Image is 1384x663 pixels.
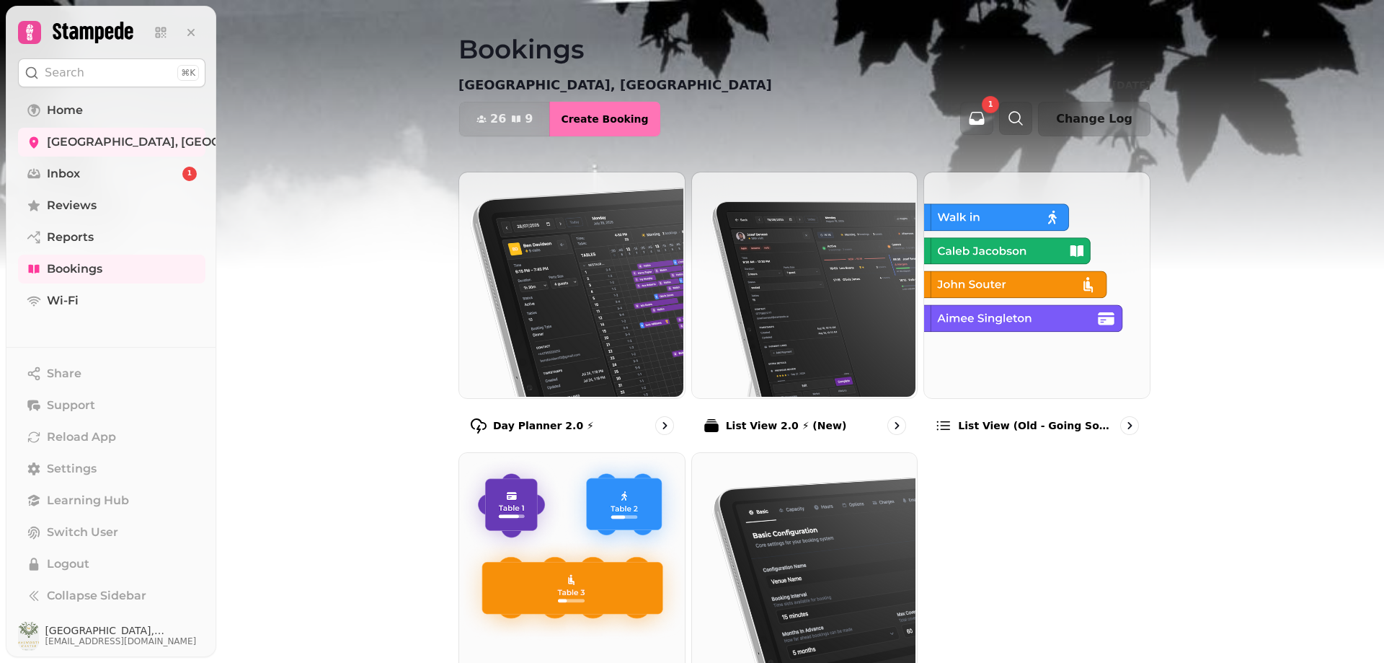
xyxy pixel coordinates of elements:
[890,418,904,433] svg: go to
[18,550,205,579] button: Logout
[18,622,205,651] button: User avatar[GEOGRAPHIC_DATA], [GEOGRAPHIC_DATA][EMAIL_ADDRESS][DOMAIN_NAME]
[726,418,847,433] p: List View 2.0 ⚡ (New)
[958,418,1114,433] p: List view (Old - going soon)
[45,64,84,82] p: Search
[18,223,205,252] a: Reports
[47,102,83,119] span: Home
[47,460,97,478] span: Settings
[525,113,533,125] span: 9
[18,255,205,284] a: Bookings
[18,58,205,87] button: Search⌘K
[45,636,205,647] span: [EMAIL_ADDRESS][DOMAIN_NAME]
[561,114,648,124] span: Create Booking
[47,229,94,246] span: Reports
[47,260,102,278] span: Bookings
[47,524,118,541] span: Switch User
[1122,418,1137,433] svg: go to
[18,359,205,388] button: Share
[47,492,129,509] span: Learning Hub
[18,518,205,547] button: Switch User
[490,113,506,125] span: 26
[18,159,205,188] a: Inbox1
[459,102,550,136] button: 269
[493,418,594,433] p: Day Planner 2.0 ⚡
[177,65,199,81] div: ⌘K
[47,165,80,183] span: Inbox
[47,556,89,573] span: Logout
[45,625,205,636] span: [GEOGRAPHIC_DATA], [GEOGRAPHIC_DATA]
[1056,113,1132,125] span: Change Log
[18,391,205,420] button: Support
[988,101,993,108] span: 1
[657,418,672,433] svg: go to
[691,171,916,397] img: List View 2.0 ⚡ (New)
[18,486,205,515] a: Learning Hub
[458,172,686,447] a: Day Planner 2.0 ⚡Day Planner 2.0 ⚡
[47,133,309,151] span: [GEOGRAPHIC_DATA], [GEOGRAPHIC_DATA]
[18,191,205,220] a: Reviews
[47,397,95,414] span: Support
[18,581,205,610] button: Collapse Sidebar
[18,96,205,125] a: Home
[47,292,79,309] span: Wi-Fi
[1112,78,1150,92] p: [DATE]
[923,171,1148,397] img: List view (Old - going soon)
[1038,102,1150,136] button: Change Log
[47,365,81,382] span: Share
[458,171,683,397] img: Day Planner 2.0 ⚡
[47,587,146,605] span: Collapse Sidebar
[187,169,192,179] span: 1
[47,429,116,446] span: Reload App
[18,286,205,315] a: Wi-Fi
[18,622,39,651] img: User avatar
[549,102,660,136] button: Create Booking
[18,423,205,452] button: Reload App
[691,172,918,447] a: List View 2.0 ⚡ (New)List View 2.0 ⚡ (New)
[18,128,205,157] a: [GEOGRAPHIC_DATA], [GEOGRAPHIC_DATA]
[458,75,772,95] p: [GEOGRAPHIC_DATA], [GEOGRAPHIC_DATA]
[923,172,1150,447] a: List view (Old - going soon)List view (Old - going soon)
[18,455,205,483] a: Settings
[47,197,97,214] span: Reviews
